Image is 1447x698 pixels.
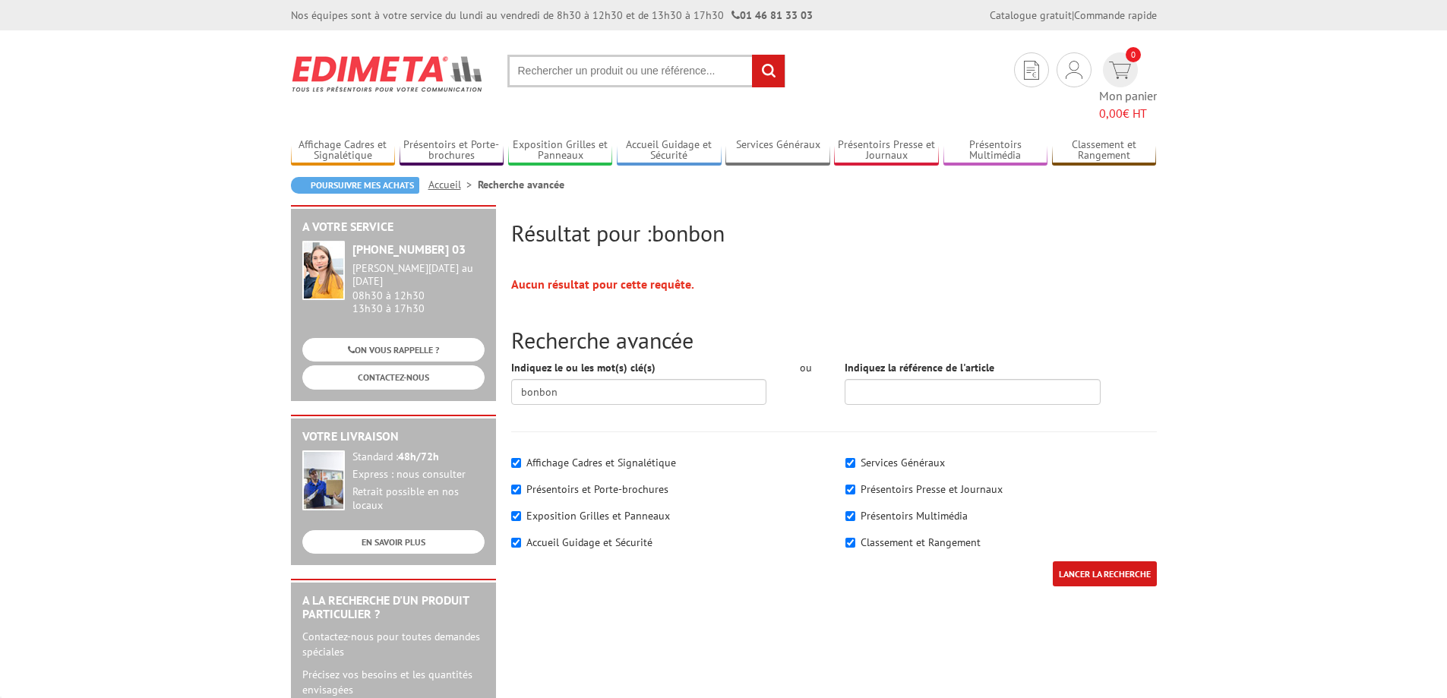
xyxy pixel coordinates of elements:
[291,8,813,23] div: Nos équipes sont à votre service du lundi au vendredi de 8h30 à 12h30 et de 13h30 à 17h30
[291,177,419,194] a: Poursuivre mes achats
[291,138,396,163] a: Affichage Cadres et Signalétique
[352,485,485,513] div: Retrait possible en nos locaux
[302,450,345,510] img: widget-livraison.jpg
[398,450,439,463] strong: 48h/72h
[990,8,1157,23] div: |
[291,46,485,102] img: Edimeta
[652,218,725,248] span: bonbon
[725,138,830,163] a: Services Généraux
[526,509,670,523] label: Exposition Grilles et Panneaux
[302,629,485,659] p: Contactez-nous pour toutes demandes spéciales
[302,220,485,234] h2: A votre service
[302,530,485,554] a: EN SAVOIR PLUS
[352,450,485,464] div: Standard :
[752,55,785,87] input: rechercher
[845,511,855,521] input: Présentoirs Multimédia
[1126,47,1141,62] span: 0
[1052,138,1157,163] a: Classement et Rangement
[511,276,694,292] strong: Aucun résultat pour cette requête.
[845,458,855,468] input: Services Généraux
[508,138,613,163] a: Exposition Grilles et Panneaux
[302,430,485,444] h2: Votre livraison
[352,262,485,288] div: [PERSON_NAME][DATE] au [DATE]
[1099,52,1157,122] a: devis rapide 0 Mon panier 0,00€ HT
[1099,105,1157,122] span: € HT
[302,365,485,389] a: CONTACTEZ-NOUS
[526,535,652,549] label: Accueil Guidage et Sécurité
[1074,8,1157,22] a: Commande rapide
[845,360,994,375] label: Indiquez la référence de l'article
[990,8,1072,22] a: Catalogue gratuit
[352,242,466,257] strong: [PHONE_NUMBER] 03
[302,241,345,300] img: widget-service.jpg
[511,485,521,494] input: Présentoirs et Porte-brochures
[352,262,485,314] div: 08h30 à 12h30 13h30 à 17h30
[400,138,504,163] a: Présentoirs et Porte-brochures
[943,138,1048,163] a: Présentoirs Multimédia
[511,220,1157,245] h2: Résultat pour :
[511,538,521,548] input: Accueil Guidage et Sécurité
[1066,61,1082,79] img: devis rapide
[845,538,855,548] input: Classement et Rangement
[834,138,939,163] a: Présentoirs Presse et Journaux
[302,338,485,362] a: ON VOUS RAPPELLE ?
[352,468,485,482] div: Express : nous consulter
[511,360,656,375] label: Indiquez le ou les mot(s) clé(s)
[511,458,521,468] input: Affichage Cadres et Signalétique
[1024,61,1039,80] img: devis rapide
[861,535,981,549] label: Classement et Rangement
[526,456,676,469] label: Affichage Cadres et Signalétique
[511,511,521,521] input: Exposition Grilles et Panneaux
[1099,106,1123,121] span: 0,00
[526,482,668,496] label: Présentoirs et Porte-brochures
[302,667,485,697] p: Précisez vos besoins et les quantités envisagées
[617,138,722,163] a: Accueil Guidage et Sécurité
[1053,561,1157,586] input: LANCER LA RECHERCHE
[861,456,945,469] label: Services Généraux
[789,360,822,375] div: ou
[731,8,813,22] strong: 01 46 81 33 03
[511,327,1157,352] h2: Recherche avancée
[1109,62,1131,79] img: devis rapide
[507,55,785,87] input: Rechercher un produit ou une référence...
[1099,87,1157,122] span: Mon panier
[428,178,478,191] a: Accueil
[845,485,855,494] input: Présentoirs Presse et Journaux
[861,509,968,523] label: Présentoirs Multimédia
[861,482,1003,496] label: Présentoirs Presse et Journaux
[302,594,485,621] h2: A la recherche d'un produit particulier ?
[478,177,564,192] li: Recherche avancée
